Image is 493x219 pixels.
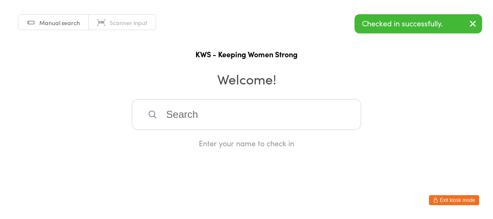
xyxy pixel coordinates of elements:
[132,138,361,148] div: Enter your name to check in
[8,49,485,59] h1: KWS - Keeping Women Strong
[110,18,147,27] span: Scanner input
[132,99,361,130] input: Search
[429,195,479,205] button: Exit kiosk mode
[39,18,80,27] span: Manual search
[354,14,482,33] div: Checked in successfully.
[8,69,485,88] h2: Welcome!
